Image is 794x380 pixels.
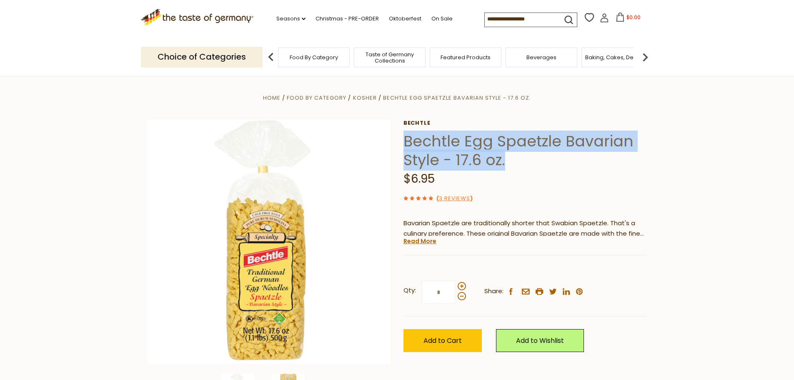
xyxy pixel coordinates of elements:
[484,286,503,297] span: Share:
[403,237,436,245] a: Read More
[356,51,423,64] a: Taste of Germany Collections
[147,120,391,364] img: Bechtle Egg Spaetzle Bavarian Style - 17.6 oz.
[276,14,306,23] a: Seasons
[287,94,346,102] a: Food By Category
[141,47,263,67] p: Choice of Categories
[353,94,377,102] a: Kosher
[436,194,473,202] span: ( )
[290,54,338,60] a: Food By Category
[403,285,416,296] strong: Qty:
[403,132,647,169] h1: Bechtle Egg Spaetzle Bavarian Style - 17.6 oz.
[389,14,421,23] a: Oktoberfest
[383,94,531,102] a: Bechtle Egg Spaetzle Bavarian Style - 17.6 oz.
[263,94,281,102] a: Home
[526,54,556,60] a: Beverages
[403,218,647,239] p: Bavarian Spaetzle are traditionally shorter that Swabian Spaetzle. That's a culinary preference. ...
[496,329,584,352] a: Add to Wishlist
[316,14,379,23] a: Christmas - PRE-ORDER
[611,13,646,25] button: $0.00
[263,49,279,65] img: previous arrow
[403,329,482,352] button: Add to Cart
[637,49,654,65] img: next arrow
[403,120,647,126] a: Bechtle
[423,336,462,345] span: Add to Cart
[422,281,456,304] input: Qty:
[403,171,435,187] span: $6.95
[439,194,470,203] a: 3 Reviews
[431,14,453,23] a: On Sale
[441,54,491,60] a: Featured Products
[585,54,650,60] a: Baking, Cakes, Desserts
[626,14,641,21] span: $0.00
